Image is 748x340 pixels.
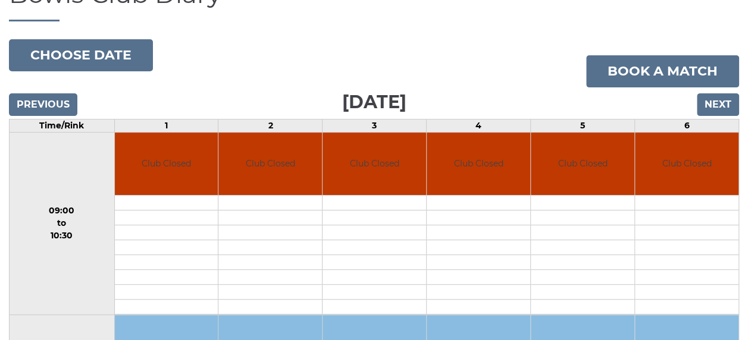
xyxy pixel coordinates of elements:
td: 5 [531,119,635,133]
input: Next [697,93,739,116]
td: Club Closed [218,133,322,195]
input: Previous [9,93,77,116]
td: 1 [114,119,218,133]
td: 09:00 to 10:30 [10,133,115,315]
td: Club Closed [323,133,426,195]
td: 2 [218,119,323,133]
td: 6 [635,119,739,133]
td: Time/Rink [10,119,115,133]
a: Book a match [586,55,739,87]
td: 3 [323,119,427,133]
td: Club Closed [635,133,738,195]
td: Club Closed [427,133,530,195]
td: Club Closed [115,133,218,195]
td: Club Closed [531,133,634,195]
td: 4 [427,119,531,133]
button: Choose date [9,39,153,71]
